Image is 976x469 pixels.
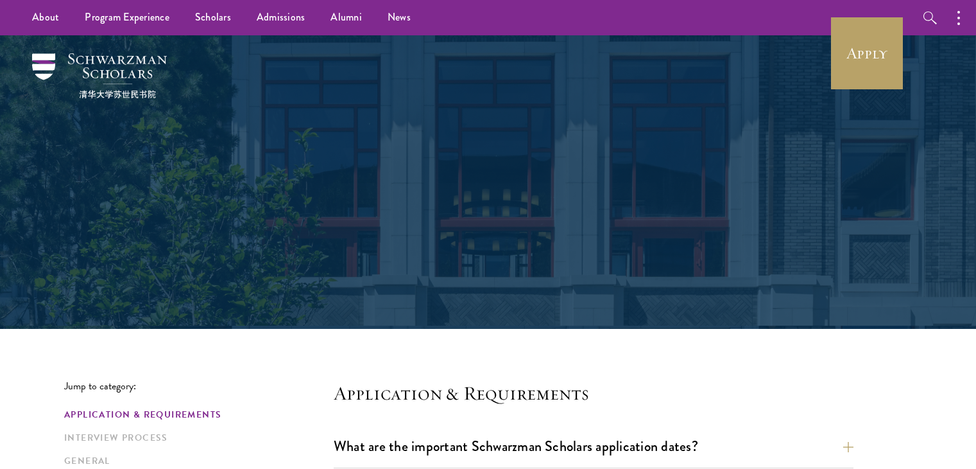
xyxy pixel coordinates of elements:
[64,380,334,392] p: Jump to category:
[334,380,853,406] h4: Application & Requirements
[64,454,326,468] a: General
[64,431,326,445] a: Interview Process
[64,408,326,421] a: Application & Requirements
[334,432,853,461] button: What are the important Schwarzman Scholars application dates?
[831,17,903,89] a: Apply
[32,53,167,98] img: Schwarzman Scholars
